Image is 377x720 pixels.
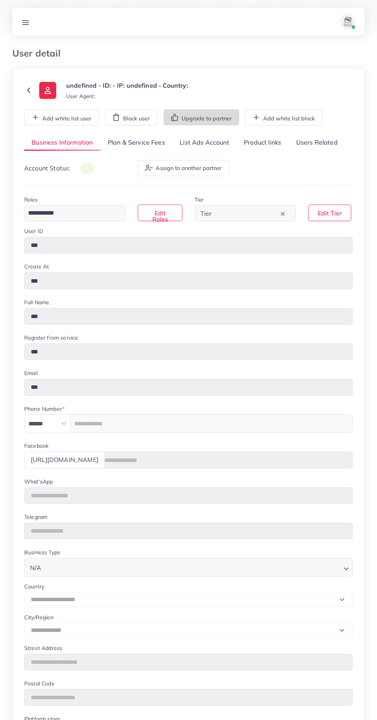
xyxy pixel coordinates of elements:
input: Search for option [25,207,115,219]
label: Register from service [24,334,78,342]
button: Add white list block [245,109,323,125]
label: What'sApp [24,478,53,485]
img: avatar [340,14,355,29]
input: Search for option [214,207,279,219]
p: Account Status: [24,163,94,173]
label: Tier [195,196,204,203]
label: Full Name [24,298,49,306]
input: Search for option [43,560,340,573]
button: Edit Roles [138,205,182,221]
div: [URL][DOMAIN_NAME] [24,452,105,468]
a: Business Information [24,135,100,151]
label: Business Type [24,548,60,556]
button: Assign to another partner [138,160,229,176]
a: avatar [331,14,359,29]
label: Street Address [24,644,62,652]
label: Telegram [24,513,47,521]
label: Facebook [24,442,48,450]
label: Postal Code [24,680,54,687]
label: User ID [24,227,43,235]
label: Email [24,369,38,377]
span: Tier [199,208,214,219]
button: Add white list user [24,109,99,125]
label: Country [24,583,44,590]
a: Plan & Service Fees [100,135,172,151]
label: Roles [24,196,38,203]
button: Upgrade to partner [163,109,239,125]
div: Search for option [24,558,353,576]
button: Clear Selected [281,209,285,218]
div: Search for option [195,205,296,221]
img: ic-user-info.36bf1079.svg [39,82,56,99]
label: Create At [24,263,49,270]
button: Block user [105,109,157,125]
small: User Agent: [66,92,95,100]
a: Users Related [289,135,345,151]
a: Product links [237,135,289,151]
label: Phone Number [24,405,65,413]
span: N/A [28,562,43,573]
div: Search for option [24,205,125,221]
label: City/Region [24,613,53,621]
p: undefined - ID: - IP: undefined - Country: [66,81,188,90]
a: List Ads Account [172,135,237,151]
h3: User detail [12,48,67,59]
button: Edit Tier [308,205,351,221]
